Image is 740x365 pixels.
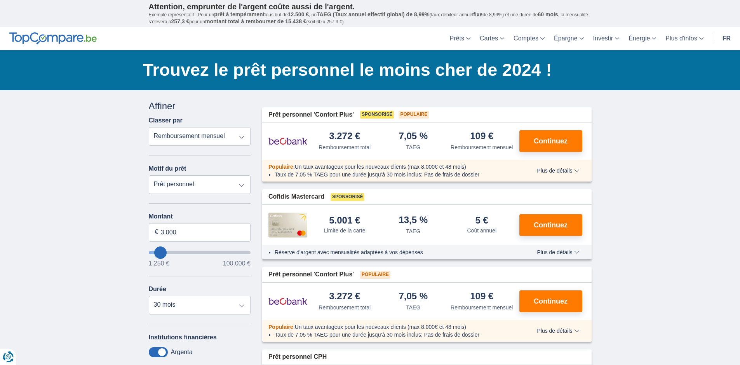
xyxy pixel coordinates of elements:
[149,117,183,124] label: Classer par
[268,213,307,238] img: pret personnel Cofidis CC
[475,216,488,225] div: 5 €
[268,353,327,362] span: Prêt personnel CPH
[406,143,420,151] div: TAEG
[445,27,475,50] a: Prêts
[331,193,364,201] span: Sponsorisé
[268,110,354,119] span: Prêt personnel 'Confort Plus'
[9,32,97,45] img: TopCompare
[262,323,521,331] div: :
[319,304,371,311] div: Remboursement total
[399,292,428,302] div: 7,05 %
[268,131,307,151] img: pret personnel Beobank
[624,27,661,50] a: Énergie
[531,168,585,174] button: Plus de détails
[149,260,169,267] span: 1.250 €
[537,328,579,334] span: Plus de détails
[329,292,360,302] div: 3.272 €
[149,165,186,172] label: Motif du prêt
[329,216,360,225] div: 5.001 €
[275,331,514,339] li: Taux de 7,05 % TAEG pour une durée jusqu’à 30 mois inclus; Pas de frais de dossier
[329,131,360,142] div: 3.272 €
[171,349,193,356] label: Argenta
[268,270,354,279] span: Prêt personnel 'Confort Plus'
[406,227,420,235] div: TAEG
[149,213,251,220] label: Montant
[399,131,428,142] div: 7,05 %
[534,222,568,229] span: Continuez
[149,286,166,293] label: Durée
[317,11,429,17] span: TAEG (Taux annuel effectif global) de 8,99%
[534,298,568,305] span: Continuez
[149,11,592,25] p: Exemple représentatif : Pour un tous but de , un (taux débiteur annuel de 8,99%) et une durée de ...
[295,324,466,330] span: Un taux avantageux pour les nouveaux clients (max 8.000€ et 48 mois)
[399,215,428,226] div: 13,5 %
[519,130,582,152] button: Continuez
[149,100,251,113] div: Affiner
[451,143,513,151] div: Remboursement mensuel
[473,11,482,17] span: fixe
[268,164,293,170] span: Populaire
[268,324,293,330] span: Populaire
[509,27,549,50] a: Comptes
[149,2,592,11] p: Attention, emprunter de l'argent coûte aussi de l'argent.
[149,251,251,254] input: wantToBorrow
[589,27,624,50] a: Investir
[171,18,190,24] span: 257,3 €
[262,163,521,171] div: :
[467,227,496,234] div: Coût annuel
[214,11,265,17] span: prêt à tempérament
[406,304,420,311] div: TAEG
[399,111,429,119] span: Populaire
[143,58,592,82] h1: Trouvez le prêt personnel le moins cher de 2024 !
[360,111,394,119] span: Sponsorisé
[537,250,579,255] span: Plus de détails
[519,214,582,236] button: Continuez
[155,228,158,237] span: €
[470,292,493,302] div: 109 €
[288,11,309,17] span: 12.500 €
[470,131,493,142] div: 109 €
[531,328,585,334] button: Plus de détails
[268,192,324,201] span: Cofidis Mastercard
[451,304,513,311] div: Remboursement mensuel
[549,27,589,50] a: Épargne
[661,27,708,50] a: Plus d'infos
[319,143,371,151] div: Remboursement total
[205,18,306,24] span: montant total à rembourser de 15.438 €
[537,168,579,173] span: Plus de détails
[534,138,568,145] span: Continuez
[275,248,514,256] li: Réserve d'argent avec mensualités adaptées à vos dépenses
[295,164,466,170] span: Un taux avantageux pour les nouveaux clients (max 8.000€ et 48 mois)
[324,227,366,234] div: Limite de la carte
[475,27,509,50] a: Cartes
[538,11,558,17] span: 60 mois
[519,290,582,312] button: Continuez
[360,271,390,279] span: Populaire
[531,249,585,255] button: Plus de détails
[223,260,251,267] span: 100.000 €
[149,334,217,341] label: Institutions financières
[268,292,307,311] img: pret personnel Beobank
[718,27,735,50] a: fr
[275,171,514,178] li: Taux de 7,05 % TAEG pour une durée jusqu’à 30 mois inclus; Pas de frais de dossier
